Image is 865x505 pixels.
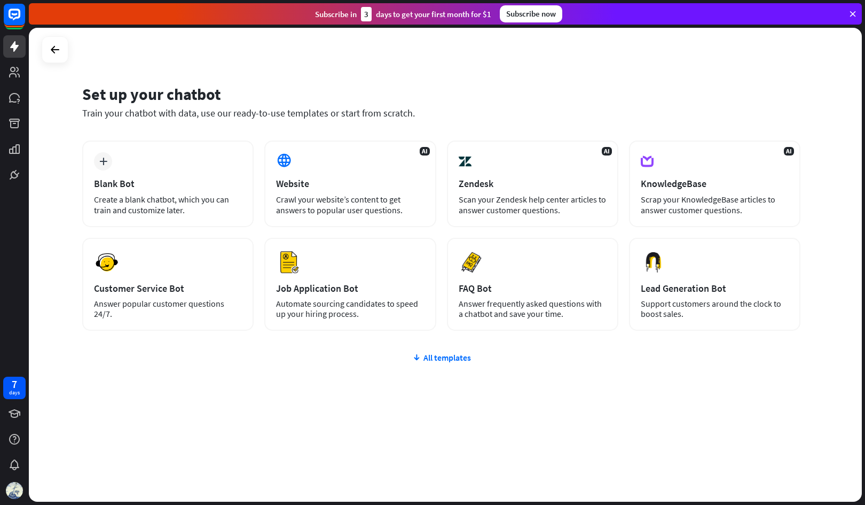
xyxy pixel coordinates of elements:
div: Set up your chatbot [82,84,800,104]
div: Subscribe now [500,5,562,22]
div: Scrap your KnowledgeBase articles to answer customer questions. [641,194,789,215]
span: AI [420,147,430,156]
div: KnowledgeBase [641,177,789,190]
div: 3 [361,7,372,21]
div: Answer popular customer questions 24/7. [94,299,242,319]
div: All templates [82,352,800,363]
div: Create a blank chatbot, which you can train and customize later. [94,194,242,215]
div: Subscribe in days to get your first month for $1 [315,7,491,21]
div: days [9,389,20,397]
div: Crawl your website’s content to get answers to popular user questions. [276,194,424,215]
div: 7 [12,379,17,389]
div: Scan your Zendesk help center articles to answer customer questions. [459,194,607,215]
div: Zendesk [459,177,607,190]
div: Website [276,177,424,190]
div: Answer frequently asked questions with a chatbot and save your time. [459,299,607,319]
div: Train your chatbot with data, use our ready-to-use templates or start from scratch. [82,107,800,119]
div: Automate sourcing candidates to speed up your hiring process. [276,299,424,319]
div: Support customers around the clock to boost sales. [641,299,789,319]
div: Lead Generation Bot [641,282,789,294]
a: 7 days [3,377,26,399]
span: AI [784,147,794,156]
div: Blank Bot [94,177,242,190]
div: FAQ Bot [459,282,607,294]
div: Customer Service Bot [94,282,242,294]
div: Job Application Bot [276,282,424,294]
span: AI [602,147,612,156]
i: plus [99,158,107,165]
